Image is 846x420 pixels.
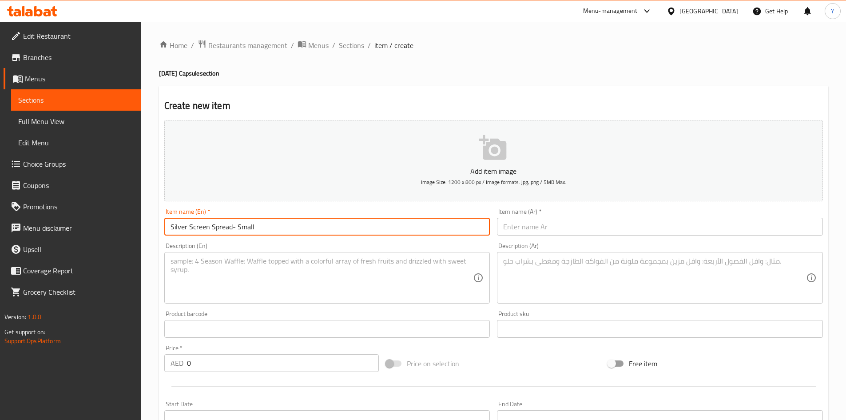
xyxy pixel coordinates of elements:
[4,175,141,196] a: Coupons
[4,281,141,303] a: Grocery Checklist
[4,153,141,175] a: Choice Groups
[171,358,183,368] p: AED
[332,40,335,51] li: /
[11,111,141,132] a: Full Menu View
[298,40,329,51] a: Menus
[28,311,41,323] span: 1.0.0
[4,68,141,89] a: Menus
[308,40,329,51] span: Menus
[23,159,134,169] span: Choice Groups
[4,335,61,347] a: Support.OpsPlatform
[23,287,134,297] span: Grocery Checklist
[159,40,187,51] a: Home
[339,40,364,51] a: Sections
[23,265,134,276] span: Coverage Report
[159,69,828,78] h4: [DATE] Capsule section
[497,320,823,338] input: Please enter product sku
[164,218,490,236] input: Enter name En
[4,260,141,281] a: Coverage Report
[4,311,26,323] span: Version:
[23,201,134,212] span: Promotions
[368,40,371,51] li: /
[191,40,194,51] li: /
[159,40,828,51] nav: breadcrumb
[11,89,141,111] a: Sections
[4,47,141,68] a: Branches
[374,40,413,51] span: item / create
[23,52,134,63] span: Branches
[4,326,45,338] span: Get support on:
[291,40,294,51] li: /
[18,116,134,127] span: Full Menu View
[629,358,657,369] span: Free item
[4,239,141,260] a: Upsell
[25,73,134,84] span: Menus
[164,120,823,201] button: Add item imageImage Size: 1200 x 800 px / Image formats: jpg, png / 5MB Max.
[18,95,134,105] span: Sections
[831,6,834,16] span: Y
[178,166,809,176] p: Add item image
[407,358,459,369] span: Price on selection
[23,180,134,191] span: Coupons
[583,6,638,16] div: Menu-management
[679,6,738,16] div: [GEOGRAPHIC_DATA]
[23,31,134,41] span: Edit Restaurant
[4,217,141,239] a: Menu disclaimer
[23,223,134,233] span: Menu disclaimer
[11,132,141,153] a: Edit Menu
[208,40,287,51] span: Restaurants management
[18,137,134,148] span: Edit Menu
[4,196,141,217] a: Promotions
[421,177,566,187] span: Image Size: 1200 x 800 px / Image formats: jpg, png / 5MB Max.
[164,99,823,112] h2: Create new item
[187,354,379,372] input: Please enter price
[4,25,141,47] a: Edit Restaurant
[198,40,287,51] a: Restaurants management
[164,320,490,338] input: Please enter product barcode
[497,218,823,236] input: Enter name Ar
[23,244,134,255] span: Upsell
